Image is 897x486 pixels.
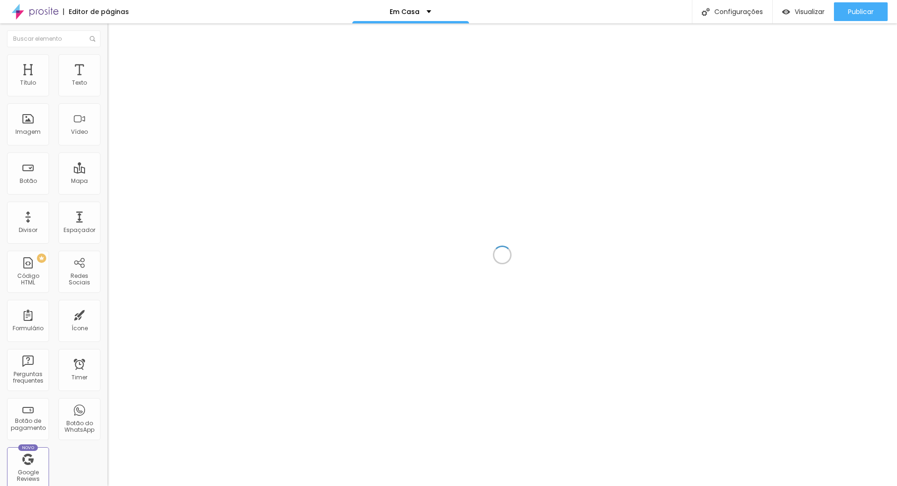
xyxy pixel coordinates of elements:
button: Visualizar [773,2,834,21]
span: Visualizar [795,8,825,15]
div: Divisor [19,227,37,233]
div: Título [20,80,36,86]
div: Código HTML [9,273,46,286]
div: Redes Sociais [61,273,98,286]
div: Perguntas frequentes [9,371,46,384]
div: Google Reviews [9,469,46,483]
div: Texto [72,80,87,86]
img: Icone [90,36,95,42]
div: Vídeo [71,129,88,135]
div: Botão do WhatsApp [61,420,98,434]
div: Imagem [15,129,41,135]
div: Botão [20,178,37,184]
img: Icone [702,8,710,16]
span: Publicar [848,8,874,15]
button: Publicar [834,2,888,21]
div: Novo [18,444,38,451]
div: Editor de páginas [63,8,129,15]
img: view-1.svg [782,8,790,16]
div: Botão de pagamento [9,418,46,431]
div: Espaçador [64,227,95,233]
input: Buscar elemento [7,30,100,47]
div: Formulário [13,325,43,332]
p: Em Casa [390,8,420,15]
div: Timer [71,374,87,381]
div: Mapa [71,178,88,184]
div: Ícone [71,325,88,332]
